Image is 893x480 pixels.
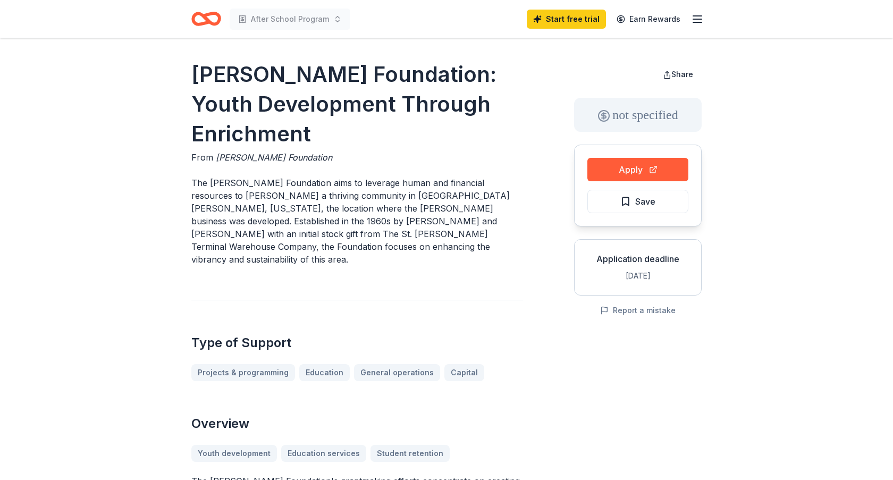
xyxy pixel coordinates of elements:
button: Share [654,64,702,85]
a: Home [191,6,221,31]
a: Projects & programming [191,364,295,381]
div: [DATE] [583,270,693,282]
a: General operations [354,364,440,381]
span: [PERSON_NAME] Foundation [216,152,332,163]
a: Start free trial [527,10,606,29]
div: not specified [574,98,702,132]
span: After School Program [251,13,329,26]
button: Report a mistake [600,304,676,317]
button: Apply [587,158,688,181]
p: The [PERSON_NAME] Foundation aims to leverage human and financial resources to [PERSON_NAME] a th... [191,176,523,266]
div: Application deadline [583,252,693,265]
div: From [191,151,523,164]
h2: Overview [191,415,523,432]
h2: Type of Support [191,334,523,351]
button: Save [587,190,688,213]
span: Share [671,70,693,79]
button: After School Program [230,9,350,30]
h1: [PERSON_NAME] Foundation: Youth Development Through Enrichment [191,60,523,149]
a: Earn Rewards [610,10,687,29]
span: Save [635,195,655,208]
a: Education [299,364,350,381]
a: Capital [444,364,484,381]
